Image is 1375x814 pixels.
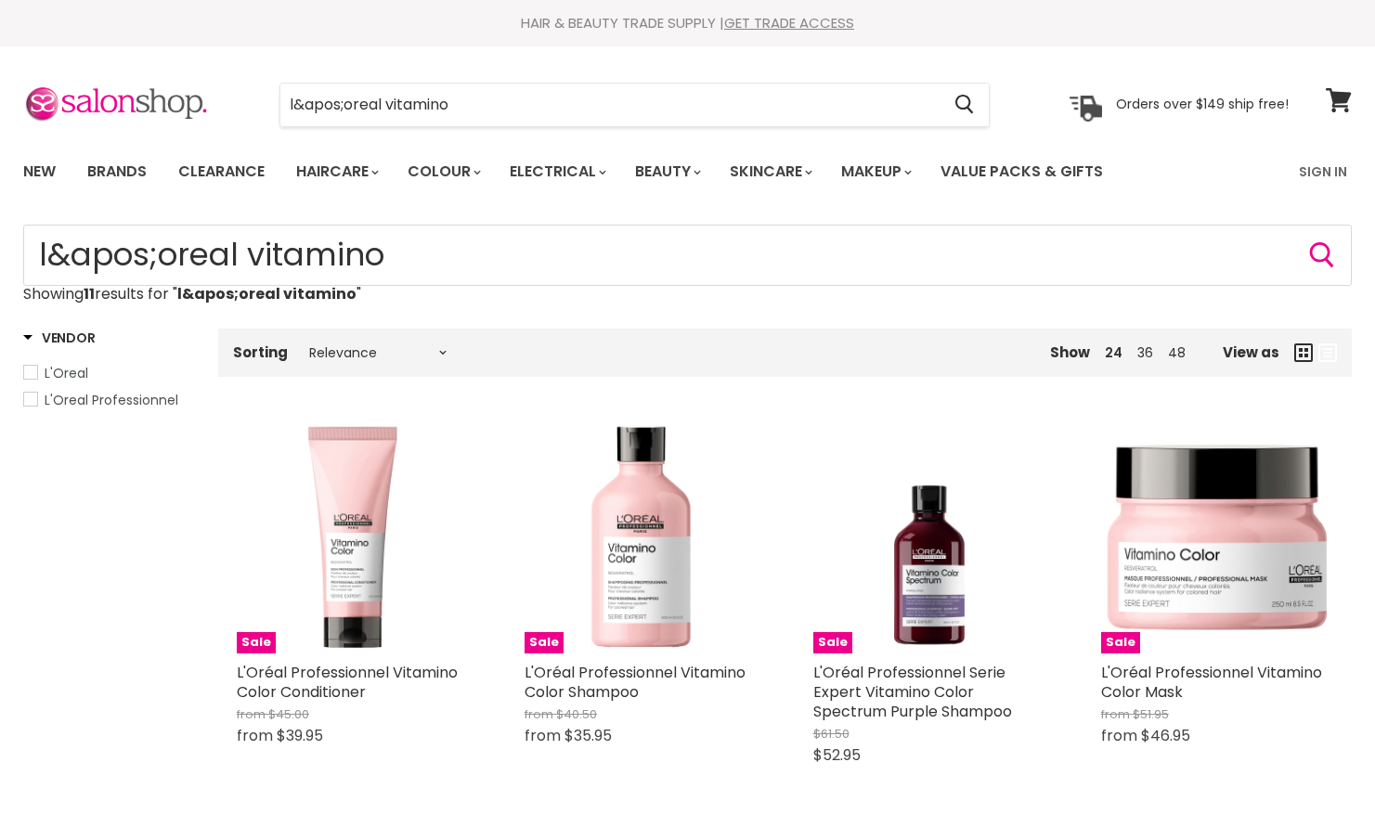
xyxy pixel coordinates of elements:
a: L'Oréal Professionnel Vitamino Color MaskSale [1101,421,1333,653]
a: Makeup [827,152,923,191]
a: Haircare [282,152,390,191]
a: Beauty [621,152,712,191]
a: 36 [1137,343,1153,362]
strong: 11 [84,283,95,304]
strong: l&apos;oreal vitamino [177,283,357,304]
span: L'Oreal Professionnel [45,391,178,409]
a: L'Oreal Professionnel [23,390,195,410]
span: Sale [525,632,564,653]
a: Colour [394,152,492,191]
span: Sale [237,632,276,653]
a: L'Oréal Professionnel Vitamino Color ConditionerSale [237,421,469,653]
span: $46.95 [1141,725,1190,746]
a: L'Oréal Professionnel Serie Expert Vitamino Color Spectrum Purple ShampooSale [813,421,1045,653]
span: $35.95 [564,725,612,746]
form: Product [23,225,1352,286]
a: GET TRADE ACCESS [724,13,854,32]
span: $61.50 [813,725,850,743]
span: $51.95 [1133,705,1169,723]
button: Search [1307,240,1337,270]
a: L'Oréal Professionnel Vitamino Color Conditioner [237,662,458,703]
p: Showing results for " " [23,286,1352,303]
span: $52.95 [813,744,861,766]
a: Skincare [716,152,824,191]
a: Value Packs & Gifts [927,152,1117,191]
a: 24 [1105,343,1122,362]
a: Sign In [1288,152,1358,191]
ul: Main menu [9,145,1202,199]
span: Show [1050,342,1090,362]
span: View as [1223,344,1279,360]
span: Sale [1101,632,1140,653]
span: from [525,705,553,723]
h3: Vendor [23,329,95,347]
span: from [1101,705,1130,723]
form: Product [279,83,990,127]
span: $39.95 [277,725,323,746]
a: Clearance [164,152,279,191]
a: New [9,152,70,191]
span: from [237,725,273,746]
span: from [237,705,266,723]
span: $40.50 [556,705,597,723]
a: 48 [1168,343,1186,362]
a: Brands [73,152,161,191]
button: Search [940,84,989,126]
span: from [525,725,561,746]
img: L'Oréal Professionnel Serie Expert Vitamino Color Spectrum Purple Shampoo [813,421,1045,653]
a: Electrical [496,152,617,191]
p: Orders over $149 ship free! [1116,96,1289,112]
input: Search [23,225,1352,286]
span: Sale [813,632,852,653]
a: L'Oréal Professionnel Vitamino Color ShampooSale [525,421,757,653]
span: L'Oreal [45,364,88,382]
a: L'Oréal Professionnel Vitamino Color Mask [1101,662,1322,703]
span: from [1101,725,1137,746]
label: Sorting [233,344,288,360]
input: Search [280,84,940,126]
a: L'Oréal Professionnel Vitamino Color Shampoo [525,662,746,703]
a: L'Oreal [23,363,195,383]
a: L'Oréal Professionnel Serie Expert Vitamino Color Spectrum Purple Shampoo [813,662,1012,722]
span: $45.00 [268,705,309,723]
